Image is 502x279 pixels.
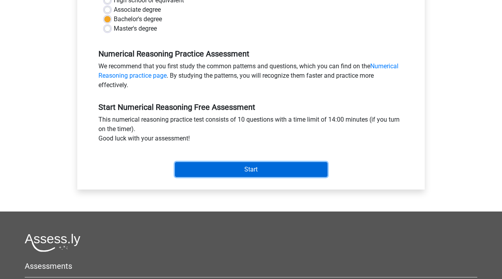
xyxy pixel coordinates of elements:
label: Associate degree [114,5,161,15]
h5: Assessments [25,261,477,271]
label: Bachelor's degree [114,15,162,24]
input: Start [175,162,327,177]
label: Master's degree [114,24,157,33]
h5: Start Numerical Reasoning Free Assessment [98,102,404,112]
div: This numerical reasoning practice test consists of 10 questions with a time limit of 14:00 minute... [93,115,409,146]
h5: Numerical Reasoning Practice Assessment [98,49,404,58]
div: We recommend that you first study the common patterns and questions, which you can find on the . ... [93,62,409,93]
img: Assessly logo [25,233,80,252]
